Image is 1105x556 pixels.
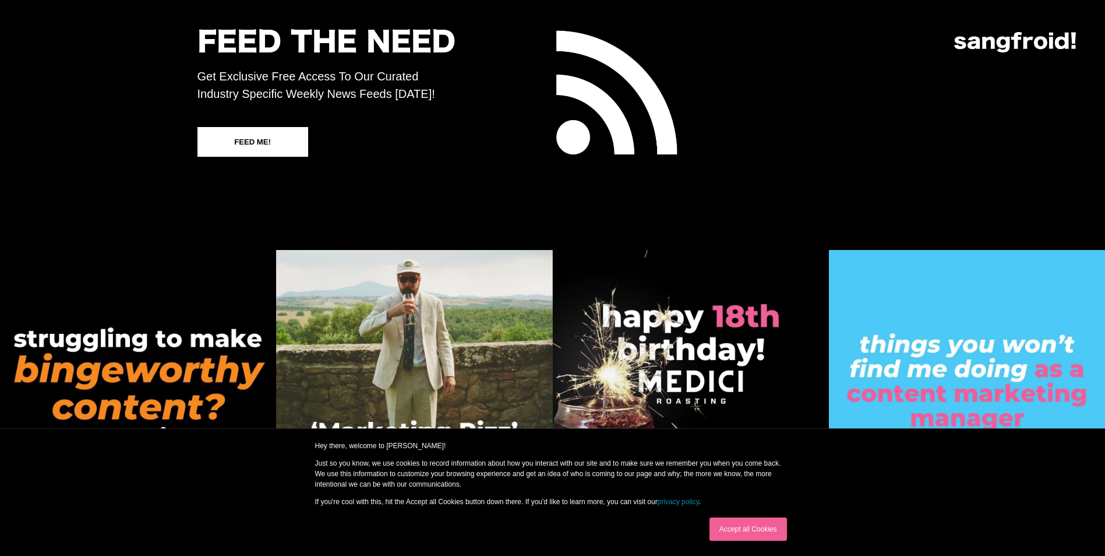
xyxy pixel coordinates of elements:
p: Just so you know, we use cookies to record information about how you interact with our site and t... [315,458,790,490]
a: Accept all Cookies [709,518,787,541]
img: logo [954,32,1076,52]
h2: FEED THE NEED [197,29,456,58]
a: privacy policy [658,498,699,506]
a: privacy policy [453,220,487,227]
p: If you're cool with this, hit the Accept all Cookies button down there. If you'd like to learn mo... [315,497,790,507]
a: FEED ME! [197,127,308,157]
p: Hey there, welcome to [PERSON_NAME]! [315,441,790,451]
div: FEED ME! [234,136,271,148]
p: Get Exclusive Free Access To Our Curated Industry Specific Weekly News Feeds [DATE]! [197,68,456,103]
